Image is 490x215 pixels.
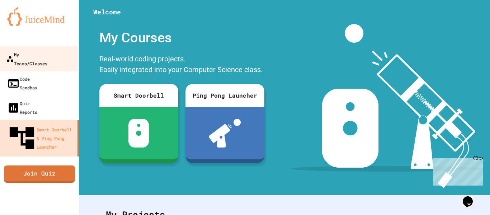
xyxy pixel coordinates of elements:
img: banner-image-my-projects.png [291,24,483,188]
img: sdb-white.svg [128,119,149,148]
div: Code Sandbox [7,75,37,92]
div: Smart Doorbell & Ping Pong Launcher [7,123,75,153]
div: Chat with us now!Close [3,3,50,46]
div: Smart Doorbell [99,84,178,107]
iframe: chat widget [430,155,483,186]
iframe: chat widget [460,186,483,208]
div: My Courses [96,24,268,52]
img: logo-orange.svg [7,7,72,26]
img: ppl-with-ball.png [209,119,241,148]
div: Real-world coding projects. Easily integrated into your Computer Science class. [96,52,268,79]
div: Quiz Reports [7,99,37,116]
div: My Teams/Classes [6,50,47,67]
div: Ping Pong Launcher [185,84,264,107]
a: Join Quiz [4,165,75,183]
